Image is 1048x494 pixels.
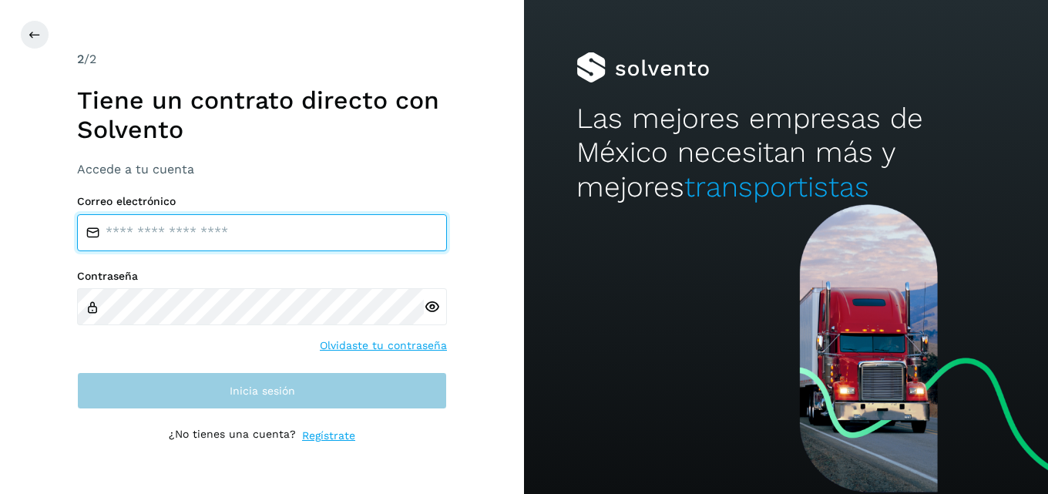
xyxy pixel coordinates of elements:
a: Olvidaste tu contraseña [320,338,447,354]
div: /2 [77,50,447,69]
h3: Accede a tu cuenta [77,162,447,176]
p: ¿No tienes una cuenta? [169,428,296,444]
span: 2 [77,52,84,66]
h1: Tiene un contrato directo con Solvento [77,86,447,145]
h2: Las mejores empresas de México necesitan más y mejores [576,102,996,204]
label: Correo electrónico [77,195,447,208]
a: Regístrate [302,428,355,444]
label: Contraseña [77,270,447,283]
span: transportistas [684,170,869,203]
span: Inicia sesión [230,385,295,396]
button: Inicia sesión [77,372,447,409]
